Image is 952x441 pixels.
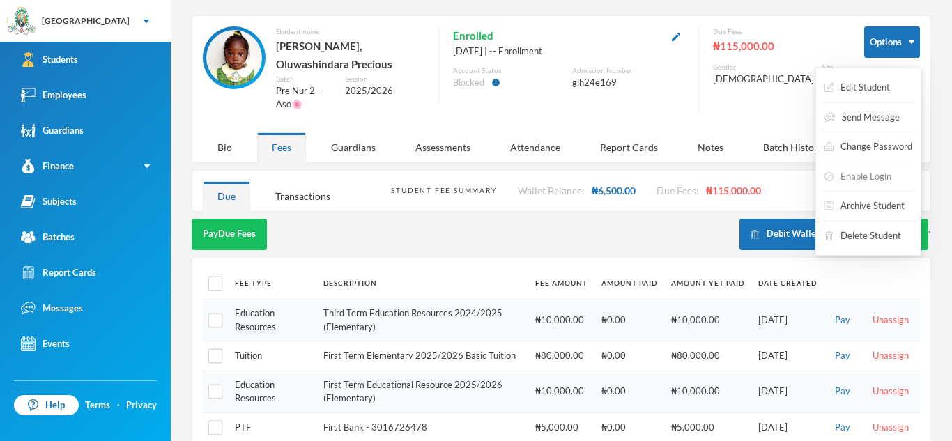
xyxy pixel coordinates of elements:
[276,74,335,84] div: Batch
[203,132,247,162] div: Bio
[21,336,70,351] div: Events
[713,72,814,86] div: [DEMOGRAPHIC_DATA]
[401,132,485,162] div: Assessments
[868,420,913,435] button: Unassign
[228,300,316,341] td: Education Resources
[42,15,130,27] div: [GEOGRAPHIC_DATA]
[594,268,664,300] th: Amount Paid
[345,84,424,98] div: 2025/2026
[21,301,83,316] div: Messages
[868,348,913,364] button: Unassign
[739,219,831,250] button: Debit Wallet
[316,132,390,162] div: Guardians
[751,371,824,412] td: [DATE]
[192,219,267,250] button: PayDue Fees
[713,26,843,37] div: Due Fees
[21,265,96,280] div: Report Cards
[831,313,854,328] button: Pay
[257,132,306,162] div: Fees
[228,268,316,300] th: Fee Type
[823,194,906,219] button: Archive Student
[276,84,335,111] div: Pre Nur 2 - Aso🌸
[823,224,903,249] button: Delete Student
[594,341,664,371] td: ₦0.00
[228,371,316,412] td: Education Resources
[316,300,528,341] td: Third Term Education Resources 2024/2025 (Elementary)
[713,62,814,72] div: Gender
[453,65,565,76] div: Account Status
[751,268,824,300] th: Date Created
[8,8,36,36] img: logo
[823,134,914,160] button: Change Password
[21,194,77,209] div: Subjects
[85,399,110,412] a: Terms
[228,341,316,371] td: Tuition
[316,341,528,371] td: First Term Elementary 2025/2026 Basic Tuition
[206,30,262,86] img: STUDENT
[21,230,75,245] div: Batches
[594,300,664,341] td: ₦0.00
[261,181,345,211] div: Transactions
[864,26,920,58] button: Options
[21,123,84,138] div: Guardians
[453,45,684,59] div: [DATE] | -- Enrollment
[21,88,86,102] div: Employees
[594,371,664,412] td: ₦0.00
[453,76,484,90] span: Blocked
[21,159,74,173] div: Finance
[831,420,854,435] button: Pay
[528,341,594,371] td: ₦80,000.00
[126,399,157,412] a: Privacy
[276,37,424,74] div: [PERSON_NAME], Oluwashindara Precious
[14,395,79,416] a: Help
[823,105,901,130] button: Send Message
[345,74,424,84] div: Session
[21,52,78,67] div: Students
[823,75,891,100] button: Edit Student
[831,348,854,364] button: Pay
[713,37,843,55] div: ₦115,000.00
[518,185,585,196] span: Wallet Balance:
[668,28,684,44] button: Edit
[117,399,120,412] div: ·
[664,268,751,300] th: Amount Yet Paid
[664,300,751,341] td: ₦10,000.00
[706,185,761,196] span: ₦115,000.00
[572,76,684,90] div: glh24e169
[748,132,838,162] div: Batch History
[585,132,673,162] div: Report Cards
[572,65,684,76] div: Admission Number
[868,313,913,328] button: Unassign
[831,384,854,399] button: Pay
[868,384,913,399] button: Unassign
[316,268,528,300] th: Description
[657,185,699,196] span: Due Fees:
[491,78,500,87] i: info
[391,185,496,196] div: Student Fee Summary
[316,371,528,412] td: First Term Educational Resource 2025/2026 (Elementary)
[751,300,824,341] td: [DATE]
[592,185,636,196] span: ₦6,500.00
[528,300,594,341] td: ₦10,000.00
[528,268,594,300] th: Fee Amount
[683,132,738,162] div: Notes
[276,26,424,37] div: Student name
[823,164,893,189] button: Enable Login
[739,219,931,250] div: `
[203,181,250,211] div: Due
[664,371,751,412] td: ₦10,000.00
[496,132,575,162] div: Attendance
[751,341,824,371] td: [DATE]
[453,26,493,45] span: Enrolled
[664,341,751,371] td: ₦80,000.00
[528,371,594,412] td: ₦10,000.00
